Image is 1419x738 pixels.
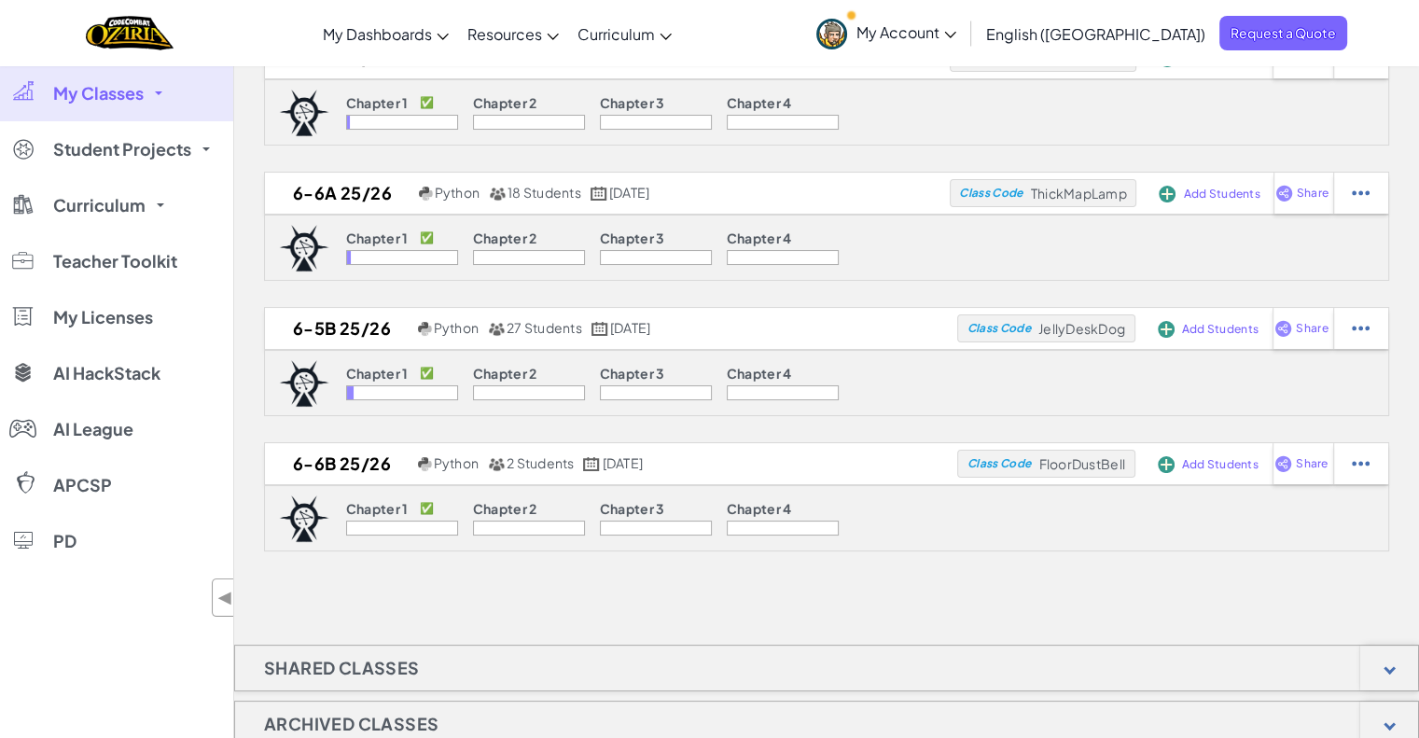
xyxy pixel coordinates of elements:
span: AI League [53,421,133,438]
span: My Licenses [53,309,153,326]
a: Resources [458,8,568,59]
p: Chapter 1 [346,95,409,110]
span: Teacher Toolkit [53,253,177,270]
span: Add Students [1183,188,1259,200]
span: [DATE] [603,454,643,471]
h2: 6-6B 25/26 [265,450,413,478]
p: Chapter 4 [727,501,792,516]
img: calendar.svg [591,322,608,336]
span: My Dashboards [323,24,432,44]
img: IconShare_Purple.svg [1275,185,1293,202]
span: Student Projects [53,141,191,158]
h2: 6-6A 25/26 [265,179,414,207]
span: ◀ [217,584,233,611]
span: Class Code [967,458,1031,469]
img: IconAddStudents.svg [1158,456,1175,473]
span: Python [434,454,479,471]
a: English ([GEOGRAPHIC_DATA]) [977,8,1215,59]
p: ✅ [420,501,434,516]
p: ✅ [420,230,434,245]
span: Python [434,319,479,336]
img: logo [279,225,329,272]
p: Chapter 1 [346,366,409,381]
p: Chapter 3 [600,501,665,516]
a: My Dashboards [313,8,458,59]
img: MultipleUsers.png [488,322,505,336]
span: Python [435,184,480,201]
img: logo [279,90,329,136]
p: Chapter 2 [473,366,537,381]
a: Request a Quote [1219,16,1347,50]
img: IconStudentEllipsis.svg [1352,185,1370,202]
img: IconAddStudents.svg [1158,321,1175,338]
span: Share [1296,323,1328,334]
span: Add Students [1182,324,1259,335]
p: Chapter 2 [473,230,537,245]
span: My Account [856,22,956,42]
p: Chapter 3 [600,230,665,245]
a: 6-6A 25/26 Python 18 Students [DATE] [265,179,950,207]
img: python.png [419,187,433,201]
img: logo [279,495,329,542]
h2: 6-5B 25/26 [265,314,413,342]
img: avatar [816,19,847,49]
span: Curriculum [53,197,146,214]
img: calendar.svg [591,187,607,201]
img: MultipleUsers.png [489,187,506,201]
p: Chapter 1 [346,230,409,245]
img: python.png [418,322,432,336]
span: 18 Students [508,184,581,201]
span: 2 Students [507,454,574,471]
p: Chapter 3 [600,366,665,381]
img: calendar.svg [583,457,600,471]
span: JellyDeskDog [1038,320,1125,337]
span: Class Code [959,188,1023,199]
a: My Account [807,4,966,63]
img: MultipleUsers.png [488,457,505,471]
span: Add Students [1182,459,1259,470]
img: python.png [418,457,432,471]
span: Resources [467,24,542,44]
p: Chapter 3 [600,95,665,110]
img: IconStudentEllipsis.svg [1352,455,1370,472]
p: Chapter 2 [473,501,537,516]
h1: Shared Classes [235,645,449,691]
img: Home [86,14,173,52]
span: AI HackStack [53,365,160,382]
span: English ([GEOGRAPHIC_DATA]) [986,24,1205,44]
span: [DATE] [609,184,649,201]
span: Share [1296,458,1328,469]
span: Class Code [967,323,1030,334]
span: ThickMapLamp [1031,185,1127,202]
a: 6-5B 25/26 Python 27 Students [DATE] [265,314,957,342]
p: Chapter 4 [727,95,792,110]
img: IconShare_Purple.svg [1274,320,1292,337]
span: Curriculum [577,24,655,44]
img: logo [279,360,329,407]
img: IconStudentEllipsis.svg [1352,320,1370,337]
p: ✅ [420,95,434,110]
a: Curriculum [568,8,681,59]
p: Chapter 2 [473,95,537,110]
p: ✅ [420,366,434,381]
span: Share [1297,188,1329,199]
a: 6-6B 25/26 Python 2 Students [DATE] [265,450,957,478]
span: 27 Students [507,319,582,336]
p: Chapter 4 [727,366,792,381]
span: [DATE] [610,319,650,336]
p: Chapter 4 [727,230,792,245]
img: IconShare_Purple.svg [1274,455,1292,472]
span: FloorDustBell [1038,455,1124,472]
span: My Classes [53,85,144,102]
p: Chapter 1 [346,501,409,516]
a: Ozaria by CodeCombat logo [86,14,173,52]
img: IconAddStudents.svg [1159,186,1176,202]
